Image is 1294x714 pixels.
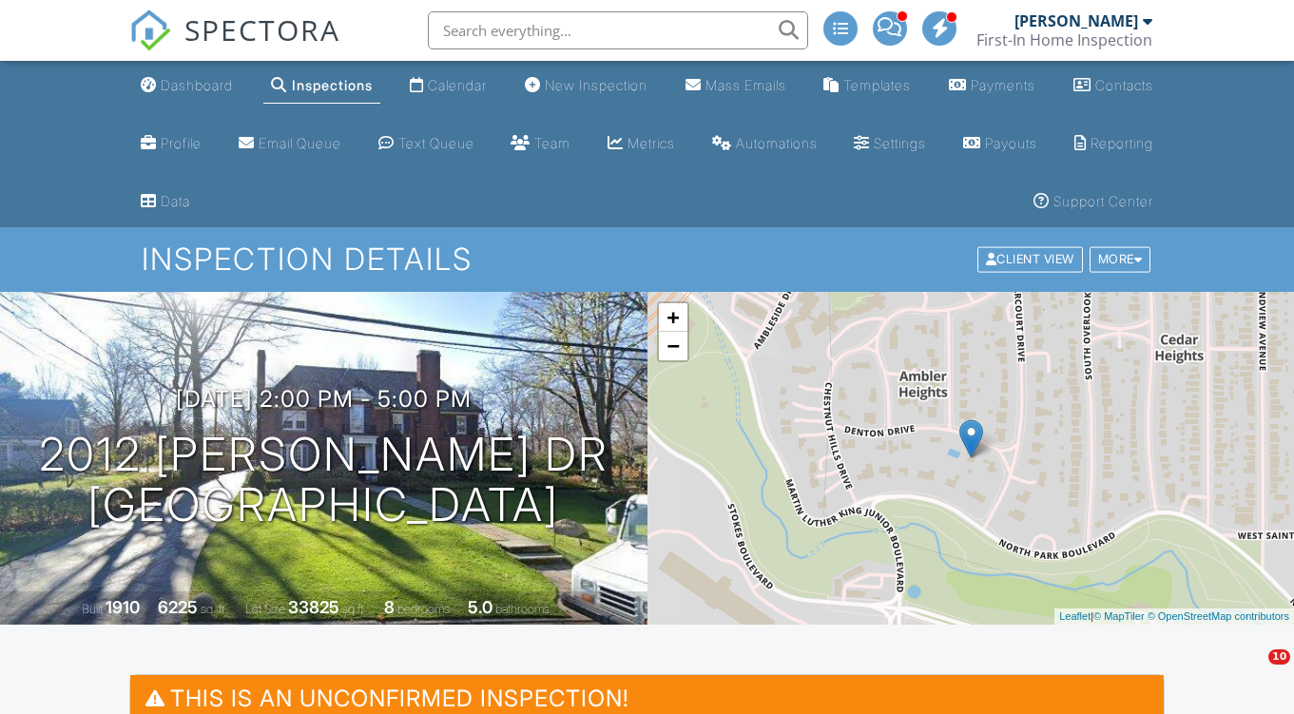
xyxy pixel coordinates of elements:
div: Templates [843,77,911,93]
span: Lot Size [245,602,285,616]
span: Built [82,602,103,616]
a: Text Queue [371,126,482,162]
div: 33825 [288,597,339,617]
div: Contacts [1095,77,1153,93]
span: sq.ft. [342,602,366,616]
a: Client View [975,251,1088,265]
a: Payments [941,68,1043,104]
a: Reporting [1067,126,1161,162]
input: Search everything... [428,11,808,49]
div: 8 [384,597,395,617]
div: | [1054,608,1294,625]
a: Zoom out [659,332,687,360]
div: Inspections [292,77,373,93]
a: Email Queue [231,126,349,162]
span: sq. ft. [201,602,227,616]
div: Text Queue [398,135,474,151]
div: Settings [874,135,926,151]
h1: Inspection Details [142,242,1152,276]
div: Payouts [985,135,1037,151]
a: Zoom in [659,303,687,332]
div: Team [534,135,570,151]
a: Data [133,184,198,220]
div: Payments [971,77,1035,93]
img: The Best Home Inspection Software - Spectora [129,10,171,51]
iframe: Intercom live chat [1229,649,1275,695]
a: © OpenStreetMap contributors [1148,610,1289,622]
a: Leaflet [1059,610,1091,622]
a: Mass Emails [678,68,794,104]
a: Dashboard [133,68,241,104]
a: Company Profile [133,126,209,162]
div: Automations [736,135,818,151]
div: First-In Home Inspection [976,30,1152,49]
span: SPECTORA [184,10,340,49]
div: Support Center [1053,193,1153,209]
div: Dashboard [161,77,233,93]
div: Profile [161,135,202,151]
span: bathrooms [495,602,550,616]
div: Metrics [628,135,675,151]
a: Calendar [402,68,494,104]
h1: 2012 [PERSON_NAME] Dr [GEOGRAPHIC_DATA] [39,430,608,531]
div: [PERSON_NAME] [1014,11,1138,30]
a: Metrics [600,126,683,162]
h3: [DATE] 2:00 pm - 5:00 pm [176,386,472,412]
a: Team [503,126,578,162]
a: New Inspection [517,68,655,104]
a: © MapTiler [1093,610,1145,622]
div: 6225 [158,597,198,617]
a: Templates [816,68,918,104]
a: Inspections [263,68,380,104]
span: bedrooms [397,602,450,616]
div: Email Queue [259,135,341,151]
a: Contacts [1066,68,1161,104]
a: Payouts [956,126,1045,162]
div: Mass Emails [705,77,786,93]
div: 1910 [106,597,140,617]
div: New Inspection [545,77,647,93]
div: Client View [977,247,1083,273]
div: Reporting [1091,135,1153,151]
a: Settings [846,126,934,162]
a: SPECTORA [129,26,340,66]
div: More [1090,247,1151,273]
div: Calendar [428,77,487,93]
div: 5.0 [468,597,492,617]
a: Automations (Advanced) [705,126,825,162]
div: Data [161,193,190,209]
span: 10 [1268,649,1290,665]
a: Support Center [1026,184,1161,220]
